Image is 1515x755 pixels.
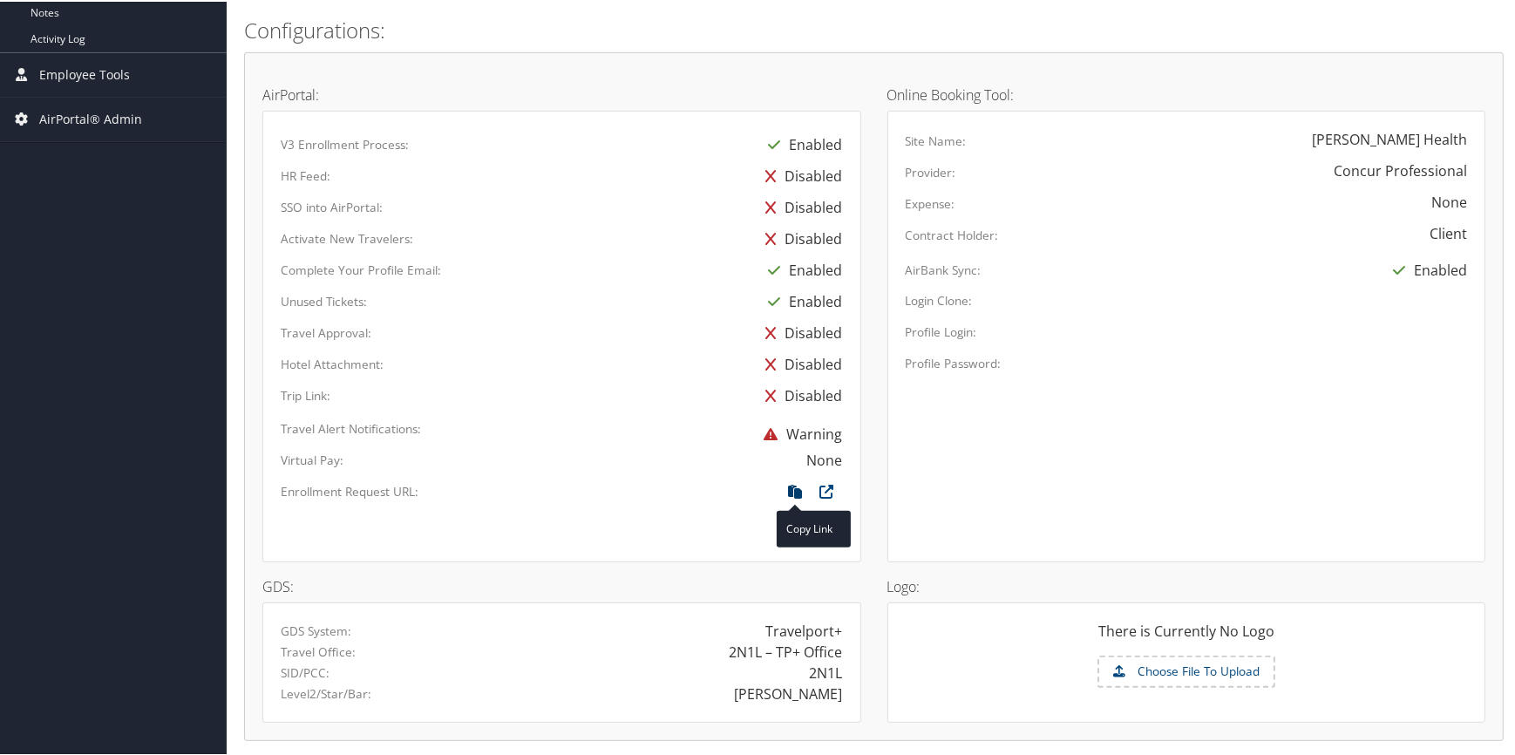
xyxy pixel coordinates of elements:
[810,661,843,682] div: 2N1L
[757,347,843,378] div: Disabled
[281,166,330,183] label: HR Feed:
[281,663,329,680] label: SID/PCC:
[756,423,843,442] span: Warning
[281,684,371,701] label: Level2/Star/Bar:
[906,225,999,242] label: Contract Holder:
[906,260,982,277] label: AirBank Sync:
[281,621,351,638] label: GDS System:
[906,322,977,339] label: Profile Login:
[244,14,1504,44] h2: Configurations:
[757,221,843,253] div: Disabled
[281,228,413,246] label: Activate New Travelers:
[1312,127,1467,148] div: [PERSON_NAME] Health
[1334,159,1467,180] div: Concur Professional
[906,290,973,308] label: Login Clone:
[281,642,356,659] label: Travel Office:
[281,450,343,467] label: Virtual Pay:
[807,448,843,469] div: None
[887,578,1486,592] h4: Logo:
[906,131,967,148] label: Site Name:
[730,640,843,661] div: 2N1L – TP+ Office
[1384,253,1467,284] div: Enabled
[281,385,330,403] label: Trip Link:
[757,190,843,221] div: Disabled
[39,51,130,95] span: Employee Tools
[281,481,418,499] label: Enrollment Request URL:
[757,316,843,347] div: Disabled
[887,86,1486,100] h4: Online Booking Tool:
[735,682,843,703] div: [PERSON_NAME]
[281,197,383,214] label: SSO into AirPortal:
[760,253,843,284] div: Enabled
[760,284,843,316] div: Enabled
[281,354,384,371] label: Hotel Attachment:
[906,162,956,180] label: Provider:
[766,619,843,640] div: Travelport+
[757,378,843,410] div: Disabled
[906,619,1468,654] div: There is Currently No Logo
[281,260,441,277] label: Complete Your Profile Email:
[281,134,409,152] label: V3 Enrollment Process:
[760,127,843,159] div: Enabled
[281,418,421,436] label: Travel Alert Notifications:
[281,291,367,309] label: Unused Tickets:
[281,323,371,340] label: Travel Approval:
[906,353,1002,371] label: Profile Password:
[1099,656,1274,685] label: Choose File To Upload
[1431,190,1467,211] div: None
[39,96,142,139] span: AirPortal® Admin
[757,159,843,190] div: Disabled
[262,86,861,100] h4: AirPortal:
[262,578,861,592] h4: GDS:
[1430,221,1467,242] div: Client
[906,194,955,211] label: Expense:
